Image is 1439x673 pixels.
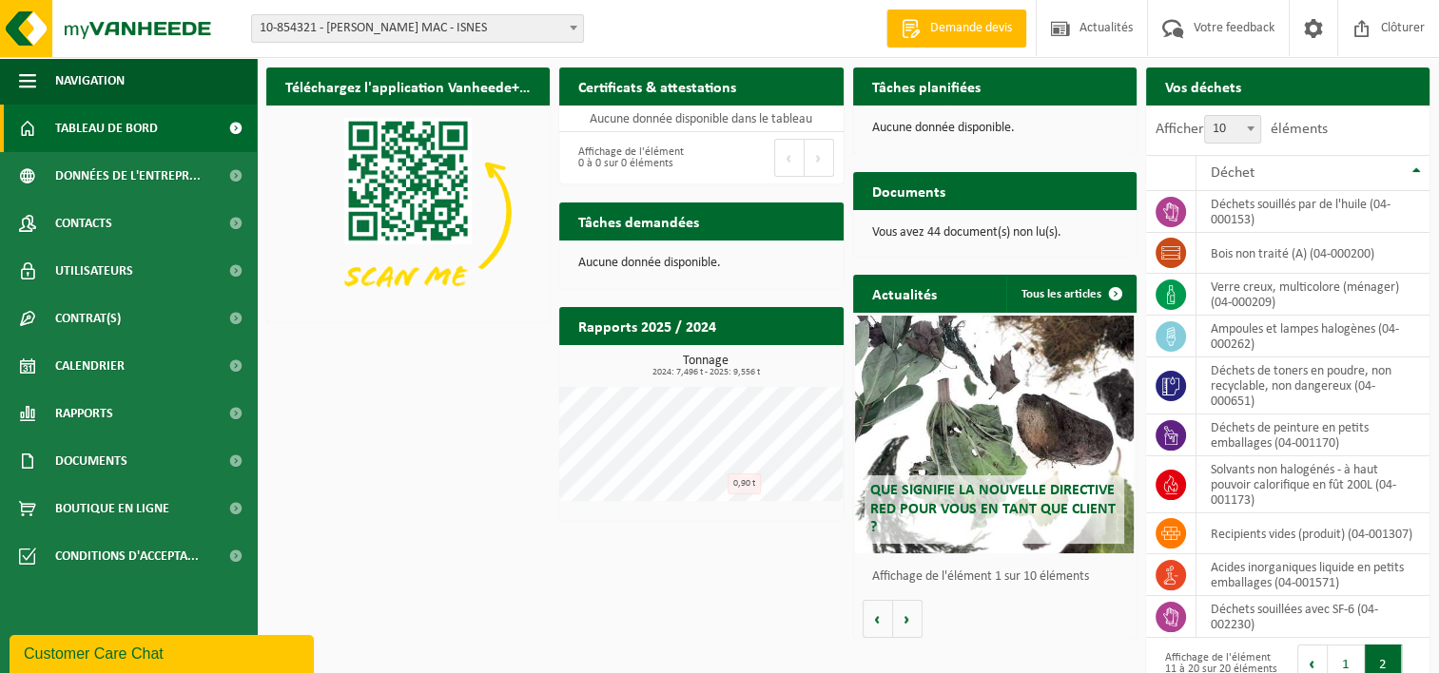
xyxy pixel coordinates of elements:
[1156,122,1328,137] label: Afficher éléments
[55,342,125,390] span: Calendrier
[853,67,1000,105] h2: Tâches planifiées
[853,172,964,209] h2: Documents
[1204,115,1261,144] span: 10
[1196,513,1429,554] td: recipients vides (produit) (04-001307)
[569,368,843,377] span: 2024: 7,496 t - 2025: 9,556 t
[1196,596,1429,638] td: Déchets souillées avec SF-6 (04-002230)
[728,473,761,494] div: 0,90 t
[559,202,718,240] h2: Tâches demandées
[872,226,1118,240] p: Vous avez 44 document(s) non lu(s).
[55,485,169,532] span: Boutique en ligne
[774,139,805,177] button: Previous
[251,14,584,43] span: 10-854321 - ELIA CRÉALYS MAC - ISNES
[578,257,824,270] p: Aucune donnée disponible.
[853,275,956,312] h2: Actualités
[1205,116,1260,143] span: 10
[1196,554,1429,596] td: acides inorganiques liquide en petits emballages (04-001571)
[569,355,843,377] h3: Tonnage
[886,10,1026,48] a: Demande devis
[55,57,125,105] span: Navigation
[872,122,1118,135] p: Aucune donnée disponible.
[1196,456,1429,513] td: solvants non halogénés - à haut pouvoir calorifique en fût 200L (04-001173)
[1211,165,1254,181] span: Déchet
[559,106,843,132] td: Aucune donnée disponible dans le tableau
[869,483,1115,534] span: Que signifie la nouvelle directive RED pour vous en tant que client ?
[863,600,893,638] button: Vorige
[55,295,121,342] span: Contrat(s)
[893,600,923,638] button: Volgende
[55,390,113,437] span: Rapports
[55,532,199,580] span: Conditions d'accepta...
[266,67,550,105] h2: Téléchargez l'application Vanheede+ maintenant!
[559,307,735,344] h2: Rapports 2025 / 2024
[872,570,1127,584] p: Affichage de l'élément 1 sur 10 éléments
[805,139,834,177] button: Next
[559,67,755,105] h2: Certificats & attestations
[252,15,583,42] span: 10-854321 - ELIA CRÉALYS MAC - ISNES
[266,106,550,318] img: Download de VHEPlus App
[1146,67,1260,105] h2: Vos déchets
[1196,274,1429,316] td: verre creux, multicolore (ménager) (04-000209)
[1006,275,1135,313] a: Tous les articles
[855,316,1133,553] a: Que signifie la nouvelle directive RED pour vous en tant que client ?
[678,344,842,382] a: Consulter les rapports
[55,247,133,295] span: Utilisateurs
[1196,316,1429,357] td: ampoules et lampes halogènes (04-000262)
[1196,233,1429,274] td: bois non traité (A) (04-000200)
[55,152,201,200] span: Données de l'entrepr...
[569,137,691,179] div: Affichage de l'élément 0 à 0 sur 0 éléments
[1196,357,1429,414] td: déchets de toners en poudre, non recyclable, non dangereux (04-000651)
[1196,414,1429,456] td: déchets de peinture en petits emballages (04-001170)
[1196,191,1429,233] td: déchets souillés par de l'huile (04-000153)
[55,437,127,485] span: Documents
[925,19,1017,38] span: Demande devis
[55,200,112,247] span: Contacts
[55,105,158,152] span: Tableau de bord
[10,631,318,673] iframe: chat widget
